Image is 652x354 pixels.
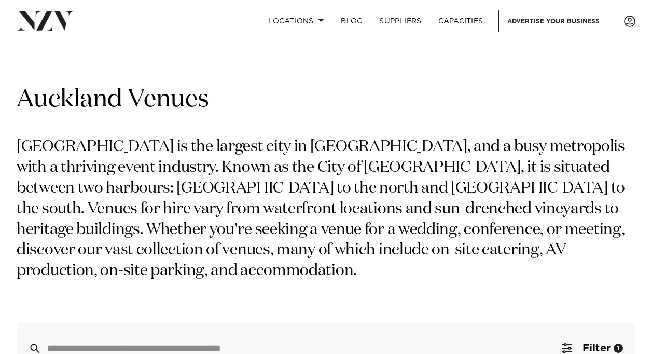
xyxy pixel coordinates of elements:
[17,11,73,30] img: nzv-logo.png
[430,10,492,32] a: Capacities
[260,10,332,32] a: Locations
[17,137,635,282] p: [GEOGRAPHIC_DATA] is the largest city in [GEOGRAPHIC_DATA], and a busy metropolis with a thriving...
[614,344,623,353] div: 1
[332,10,371,32] a: BLOG
[582,343,611,353] span: Filter
[17,84,635,116] h1: Auckland Venues
[498,10,608,32] a: Advertise your business
[371,10,429,32] a: SUPPLIERS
